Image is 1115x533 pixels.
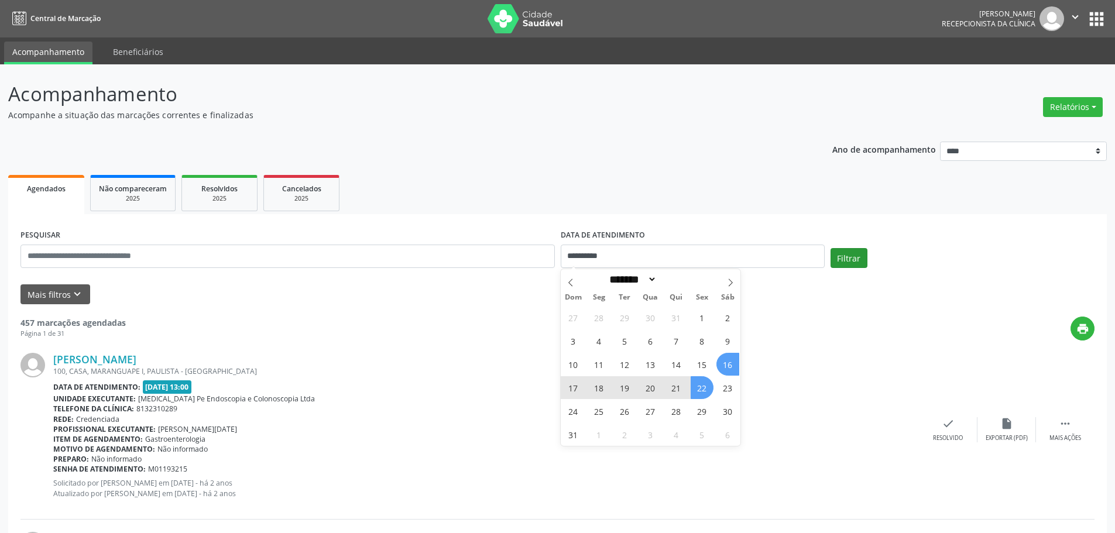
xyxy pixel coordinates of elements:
span: Dom [561,294,586,301]
span: [MEDICAL_DATA] Pe Endoscopia e Colonoscopia Ltda [138,394,315,404]
span: Não compareceram [99,184,167,194]
span: Agosto 3, 2025 [562,329,585,352]
span: Agosto 11, 2025 [588,353,610,376]
i:  [1069,11,1082,23]
b: Motivo de agendamento: [53,444,155,454]
strong: 457 marcações agendadas [20,317,126,328]
span: Agosto 26, 2025 [613,400,636,422]
span: Agosto 21, 2025 [665,376,688,399]
span: Ter [612,294,637,301]
b: Unidade executante: [53,394,136,404]
span: Agosto 1, 2025 [691,306,713,329]
div: Exportar (PDF) [986,434,1028,442]
span: Julho 29, 2025 [613,306,636,329]
span: Agosto 29, 2025 [691,400,713,422]
span: Agosto 31, 2025 [562,423,585,446]
span: M01193215 [148,464,187,474]
span: Setembro 6, 2025 [716,423,739,446]
span: Agosto 10, 2025 [562,353,585,376]
span: Agosto 2, 2025 [716,306,739,329]
b: Preparo: [53,454,89,464]
span: Cancelados [282,184,321,194]
b: Data de atendimento: [53,382,140,392]
span: Agosto 27, 2025 [639,400,662,422]
span: Agosto 17, 2025 [562,376,585,399]
span: Agosto 16, 2025 [716,353,739,376]
p: Ano de acompanhamento [832,142,936,156]
span: Agosto 6, 2025 [639,329,662,352]
span: Credenciada [76,414,119,424]
span: Qua [637,294,663,301]
span: Central de Marcação [30,13,101,23]
label: PESQUISAR [20,226,60,245]
span: Agosto 20, 2025 [639,376,662,399]
button: Mais filtroskeyboard_arrow_down [20,284,90,305]
div: 2025 [99,194,167,203]
span: Agosto 30, 2025 [716,400,739,422]
div: 2025 [190,194,249,203]
span: Qui [663,294,689,301]
button:  [1064,6,1086,31]
b: Rede: [53,414,74,424]
span: Agosto 22, 2025 [691,376,713,399]
span: Julho 27, 2025 [562,306,585,329]
span: Agosto 28, 2025 [665,400,688,422]
div: 100, CASA, MARANGUAPE I, PAULISTA - [GEOGRAPHIC_DATA] [53,366,919,376]
span: Agosto 18, 2025 [588,376,610,399]
span: Agosto 25, 2025 [588,400,610,422]
span: Julho 31, 2025 [665,306,688,329]
button: Relatórios [1043,97,1103,117]
span: Agendados [27,184,66,194]
i: print [1076,322,1089,335]
span: [PERSON_NAME][DATE] [158,424,237,434]
b: Profissional executante: [53,424,156,434]
i: insert_drive_file [1000,417,1013,430]
span: 8132310289 [136,404,177,414]
span: Agosto 13, 2025 [639,353,662,376]
span: Setembro 4, 2025 [665,423,688,446]
span: Setembro 1, 2025 [588,423,610,446]
div: [PERSON_NAME] [942,9,1035,19]
span: Agosto 12, 2025 [613,353,636,376]
label: DATA DE ATENDIMENTO [561,226,645,245]
span: Agosto 24, 2025 [562,400,585,422]
span: Agosto 9, 2025 [716,329,739,352]
span: Agosto 15, 2025 [691,353,713,376]
span: Agosto 19, 2025 [613,376,636,399]
span: Sáb [715,294,740,301]
span: Agosto 5, 2025 [613,329,636,352]
p: Solicitado por [PERSON_NAME] em [DATE] - há 2 anos Atualizado por [PERSON_NAME] em [DATE] - há 2 ... [53,478,919,498]
i: keyboard_arrow_down [71,288,84,301]
span: Julho 28, 2025 [588,306,610,329]
div: 2025 [272,194,331,203]
button: Filtrar [831,248,867,268]
a: [PERSON_NAME] [53,353,136,366]
span: Não informado [91,454,142,464]
span: Setembro 2, 2025 [613,423,636,446]
img: img [20,353,45,377]
span: Setembro 3, 2025 [639,423,662,446]
b: Senha de atendimento: [53,464,146,474]
i: check [942,417,955,430]
span: Não informado [157,444,208,454]
span: Agosto 4, 2025 [588,329,610,352]
i:  [1059,417,1072,430]
span: Seg [586,294,612,301]
div: Mais ações [1049,434,1081,442]
span: Sex [689,294,715,301]
div: Página 1 de 31 [20,329,126,339]
b: Telefone da clínica: [53,404,134,414]
p: Acompanhe a situação das marcações correntes e finalizadas [8,109,777,121]
span: [DATE] 13:00 [143,380,192,394]
span: Agosto 14, 2025 [665,353,688,376]
span: Agosto 7, 2025 [665,329,688,352]
input: Year [657,273,695,286]
p: Acompanhamento [8,80,777,109]
span: Gastroenterologia [145,434,205,444]
a: Acompanhamento [4,42,92,64]
span: Setembro 5, 2025 [691,423,713,446]
a: Central de Marcação [8,9,101,28]
b: Item de agendamento: [53,434,143,444]
img: img [1039,6,1064,31]
button: apps [1086,9,1107,29]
